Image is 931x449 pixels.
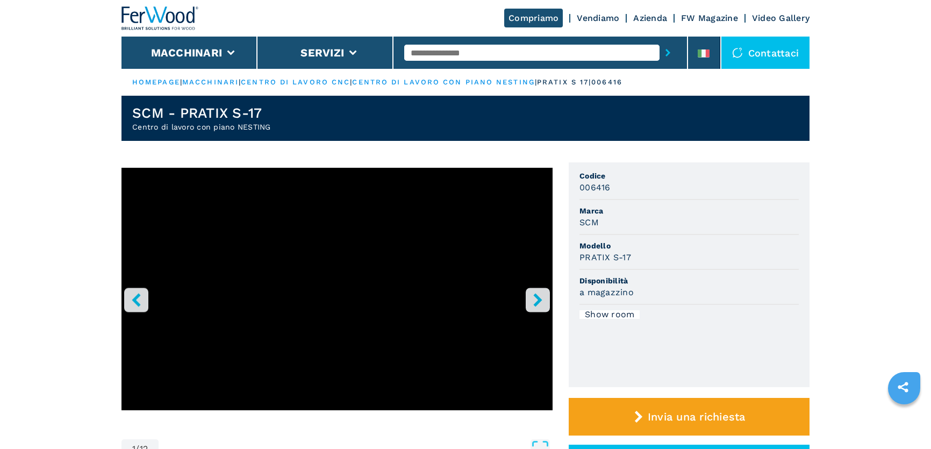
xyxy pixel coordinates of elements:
[241,78,350,86] a: centro di lavoro cnc
[579,310,640,319] div: Show room
[591,77,622,87] p: 006416
[579,205,799,216] span: Marca
[124,288,148,312] button: left-button
[537,77,591,87] p: pratix s 17 |
[504,9,563,27] a: Compriamo
[681,13,738,23] a: FW Magazine
[579,286,634,298] h3: a magazzino
[535,78,537,86] span: |
[579,181,611,194] h3: 006416
[579,216,599,229] h3: SCM
[579,251,631,263] h3: PRATIX S-17
[721,37,810,69] div: Contattaci
[151,46,223,59] button: Macchinari
[648,410,746,423] span: Invia una richiesta
[890,374,916,401] a: sharethis
[121,168,553,429] div: Go to Slide 1
[132,122,271,132] h2: Centro di lavoro con piano NESTING
[132,78,180,86] a: HOMEPAGE
[350,78,352,86] span: |
[121,168,553,410] iframe: YouTube video player
[633,13,667,23] a: Azienda
[352,78,534,86] a: centro di lavoro con piano nesting
[182,78,239,86] a: macchinari
[732,47,743,58] img: Contattaci
[121,6,199,30] img: Ferwood
[526,288,550,312] button: right-button
[180,78,182,86] span: |
[660,40,676,65] button: submit-button
[579,275,799,286] span: Disponibilità
[239,78,241,86] span: |
[300,46,344,59] button: Servizi
[752,13,810,23] a: Video Gallery
[579,170,799,181] span: Codice
[577,13,619,23] a: Vendiamo
[579,240,799,251] span: Modello
[569,398,810,436] button: Invia una richiesta
[132,104,271,122] h1: SCM - PRATIX S-17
